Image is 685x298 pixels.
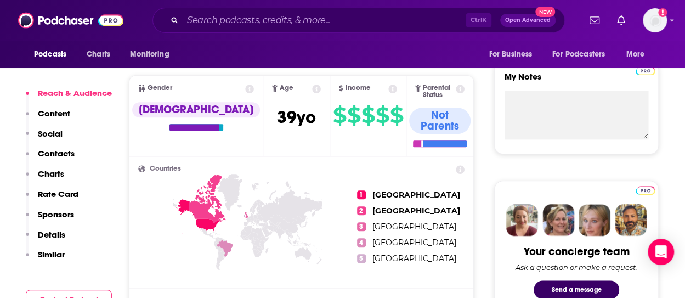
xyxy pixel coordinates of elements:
button: Show profile menu [643,8,667,32]
span: 3 [357,222,366,231]
img: Barbara Profile [542,204,574,236]
span: 2 [357,206,366,215]
button: open menu [26,44,81,65]
button: Contacts [26,148,75,168]
button: Details [26,229,65,250]
span: Open Advanced [505,18,551,23]
a: Pro website [636,184,655,195]
span: [GEOGRAPHIC_DATA] [372,254,456,263]
button: open menu [481,44,546,65]
button: open menu [122,44,183,65]
img: Sydney Profile [506,204,538,236]
button: Similar [26,249,65,269]
p: Sponsors [38,209,74,220]
span: $ [361,106,375,124]
span: $ [347,106,360,124]
span: Gender [148,85,172,92]
div: Not Parents [409,108,470,134]
div: Ask a question or make a request. [516,263,637,272]
span: Monitoring [130,47,169,62]
span: 1 [357,190,366,199]
p: Contacts [38,148,75,159]
a: Show notifications dropdown [613,11,630,30]
a: Show notifications dropdown [585,11,604,30]
div: Your concierge team [524,245,630,258]
span: New [535,7,555,17]
p: Social [38,128,63,139]
span: [GEOGRAPHIC_DATA] [372,238,456,248]
div: [DEMOGRAPHIC_DATA] [132,102,260,117]
span: Ctrl K [466,13,491,27]
span: [GEOGRAPHIC_DATA] [372,190,460,200]
span: More [626,47,645,62]
span: $ [390,106,403,124]
button: Open AdvancedNew [500,14,556,27]
span: 39 yo [277,106,316,128]
div: Open Intercom Messenger [648,239,674,265]
img: Jon Profile [615,204,647,236]
div: Search podcasts, credits, & more... [152,8,565,33]
svg: Add a profile image [658,8,667,17]
span: 4 [357,238,366,247]
button: Content [26,108,70,128]
img: Podchaser - Follow, Share and Rate Podcasts [18,10,123,31]
button: Charts [26,168,64,189]
span: For Podcasters [552,47,605,62]
label: My Notes [505,71,648,91]
button: Sponsors [26,209,74,229]
span: [GEOGRAPHIC_DATA] [372,206,460,216]
span: $ [376,106,389,124]
p: Reach & Audience [38,88,112,98]
a: Pro website [636,65,655,75]
span: Charts [87,47,110,62]
span: Countries [150,165,181,172]
span: Age [280,85,293,92]
span: For Business [489,47,532,62]
img: Podchaser Pro [636,186,655,195]
button: Rate Card [26,189,78,209]
img: User Profile [643,8,667,32]
span: Parental Status [423,85,454,99]
p: Charts [38,168,64,179]
span: Logged in as khileman [643,8,667,32]
button: Reach & Audience [26,88,112,108]
p: Content [38,108,70,119]
input: Search podcasts, credits, & more... [183,12,466,29]
span: 5 [357,254,366,263]
button: Social [26,128,63,149]
img: Jules Profile [579,204,610,236]
span: [GEOGRAPHIC_DATA] [372,222,456,232]
span: Income [345,85,370,92]
a: Charts [80,44,117,65]
button: open menu [619,44,659,65]
p: Details [38,229,65,240]
span: $ [333,106,346,124]
p: Similar [38,249,65,260]
p: Rate Card [38,189,78,199]
span: Podcasts [34,47,66,62]
button: open menu [545,44,621,65]
img: Podchaser Pro [636,66,655,75]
